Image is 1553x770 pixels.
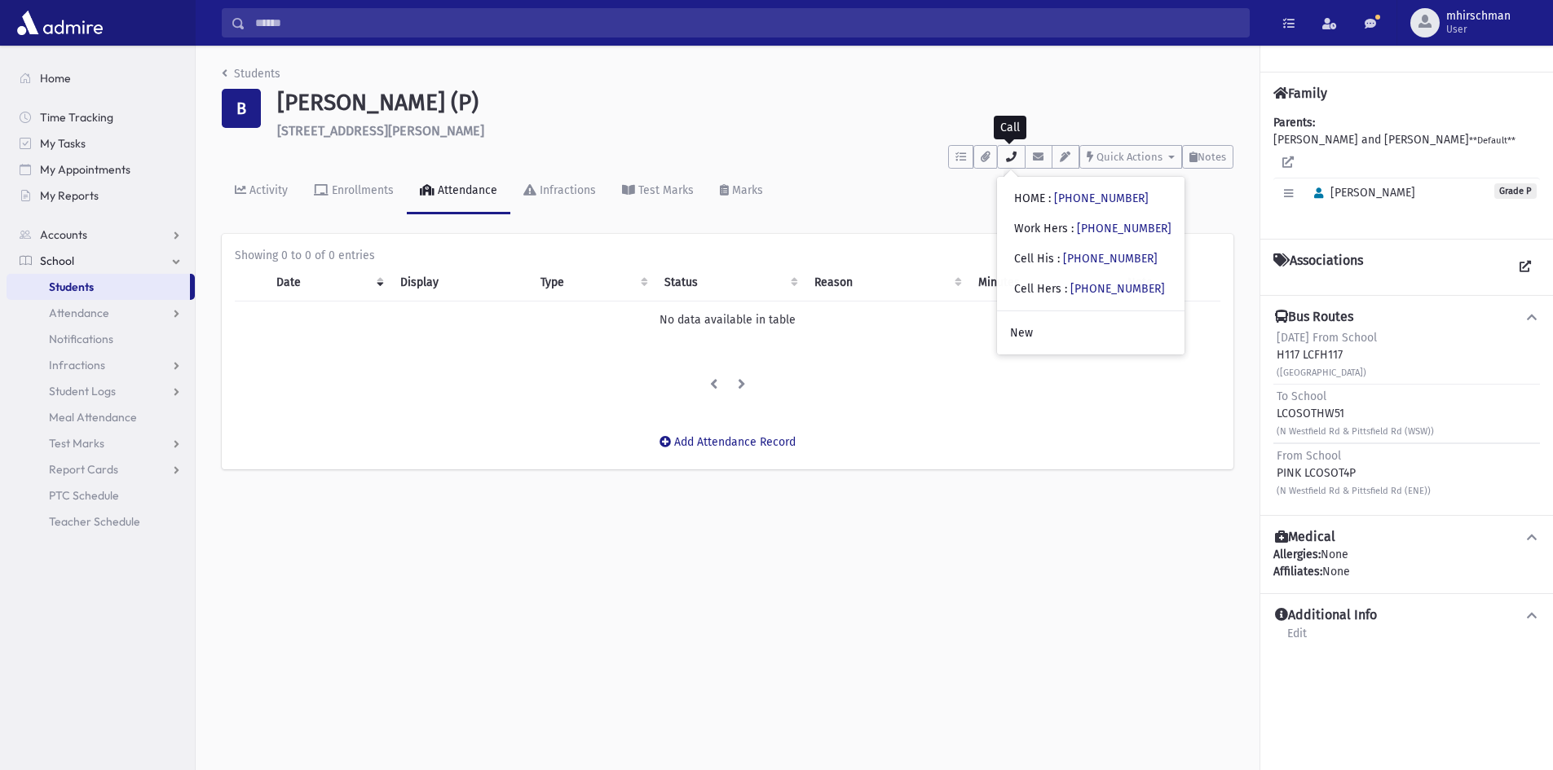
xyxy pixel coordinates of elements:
span: Meal Attendance [49,410,137,425]
h6: [STREET_ADDRESS][PERSON_NAME] [277,123,1233,139]
span: Notifications [49,332,113,346]
td: No data available in table [235,301,1220,338]
span: Teacher Schedule [49,514,140,529]
button: Add Attendance Record [649,427,806,456]
input: Search [245,8,1249,37]
a: Notifications [7,326,195,352]
a: Student Logs [7,378,195,404]
th: Date: activate to sort column ascending [267,264,390,301]
a: Report Cards [7,456,195,482]
button: Bus Routes [1273,309,1540,326]
span: Home [40,71,71,86]
a: Accounts [7,222,195,248]
small: (N Westfield Rd & Pittsfield Rd (WSW)) [1277,426,1434,437]
a: Infractions [7,352,195,378]
div: Marks [729,183,763,197]
span: My Reports [40,188,99,203]
div: Attendance [435,183,497,197]
a: My Reports [7,183,195,209]
a: Test Marks [7,430,195,456]
span: School [40,253,74,268]
a: Home [7,65,195,91]
div: Cell Hers [1014,280,1165,297]
h4: Family [1273,86,1327,101]
th: Type: activate to sort column ascending [531,264,655,301]
th: Status: activate to sort column ascending [655,264,804,301]
div: Test Marks [635,183,694,197]
div: Activity [246,183,288,197]
th: Minutes [968,264,1118,301]
a: Time Tracking [7,104,195,130]
nav: breadcrumb [222,65,280,89]
span: Report Cards [49,462,118,477]
div: Call [994,116,1026,139]
span: From School [1277,449,1341,463]
span: Grade P [1494,183,1537,199]
span: : [1057,252,1060,266]
th: Reason: activate to sort column ascending [805,264,968,301]
span: Quick Actions [1096,151,1163,163]
a: Enrollments [301,169,407,214]
a: Students [7,274,190,300]
button: Medical [1273,529,1540,546]
span: mhirschman [1446,10,1511,23]
a: Marks [707,169,776,214]
a: [PHONE_NUMBER] [1070,282,1165,296]
span: : [1065,282,1067,296]
a: Attendance [407,169,510,214]
h4: Additional Info [1275,607,1377,624]
div: Cell His [1014,250,1158,267]
span: Test Marks [49,436,104,451]
a: New [997,318,1185,348]
div: H117 LCFH117 [1277,329,1377,381]
span: : [1048,191,1051,205]
div: None [1273,563,1540,580]
div: Infractions [536,183,596,197]
a: View all Associations [1511,253,1540,282]
a: Teacher Schedule [7,508,195,535]
div: PINK LCOSOT4P [1277,447,1431,499]
a: [PHONE_NUMBER] [1054,191,1149,205]
div: B [222,89,261,128]
a: Meal Attendance [7,404,195,430]
span: Student Logs [49,384,116,398]
span: Time Tracking [40,110,113,125]
span: User [1446,23,1511,36]
span: My Appointments [40,162,130,177]
a: School [7,248,195,274]
a: My Appointments [7,156,195,183]
div: None [1273,546,1540,580]
small: (N Westfield Rd & Pittsfield Rd (ENE)) [1277,486,1431,496]
span: [DATE] From School [1277,331,1377,345]
a: Students [222,67,280,81]
th: Display [390,264,531,301]
span: To School [1277,389,1326,403]
div: Work Hers [1014,220,1171,237]
button: Additional Info [1273,607,1540,624]
span: My Tasks [40,136,86,151]
a: Attendance [7,300,195,326]
a: Test Marks [609,169,707,214]
img: AdmirePro [13,7,107,39]
span: Notes [1198,151,1226,163]
div: HOME [1014,190,1149,207]
b: Parents: [1273,116,1315,130]
h4: Medical [1275,529,1335,546]
div: Enrollments [329,183,394,197]
div: LCOSOTHW51 [1277,388,1434,439]
b: Affiliates: [1273,565,1322,579]
button: Quick Actions [1079,145,1182,169]
h4: Associations [1273,253,1363,282]
span: Accounts [40,227,87,242]
small: ([GEOGRAPHIC_DATA]) [1277,367,1366,378]
a: My Tasks [7,130,195,156]
h1: [PERSON_NAME] (P) [277,89,1233,117]
span: [PERSON_NAME] [1307,186,1415,200]
a: PTC Schedule [7,482,195,508]
h4: Bus Routes [1275,309,1353,326]
div: Showing 0 to 0 of 0 entries [235,247,1220,264]
a: Edit [1286,624,1308,653]
b: Allergies: [1273,548,1321,561]
a: Infractions [510,169,609,214]
a: Activity [222,169,301,214]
